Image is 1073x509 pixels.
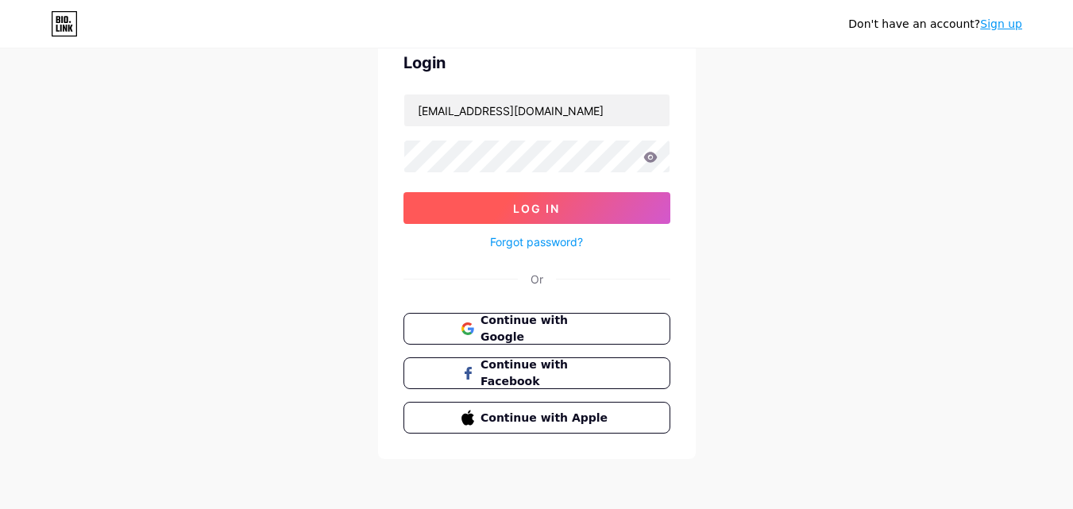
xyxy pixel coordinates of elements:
span: Continue with Apple [481,410,612,426]
div: Login [403,51,670,75]
button: Log In [403,192,670,224]
span: Log In [513,202,560,215]
a: Sign up [980,17,1022,30]
span: Continue with Facebook [481,357,612,390]
button: Continue with Google [403,313,670,345]
a: Forgot password? [490,233,583,250]
button: Continue with Apple [403,402,670,434]
span: Continue with Google [481,312,612,345]
div: Or [531,271,543,287]
button: Continue with Facebook [403,357,670,389]
input: Username [404,94,670,126]
div: Don't have an account? [848,16,1022,33]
